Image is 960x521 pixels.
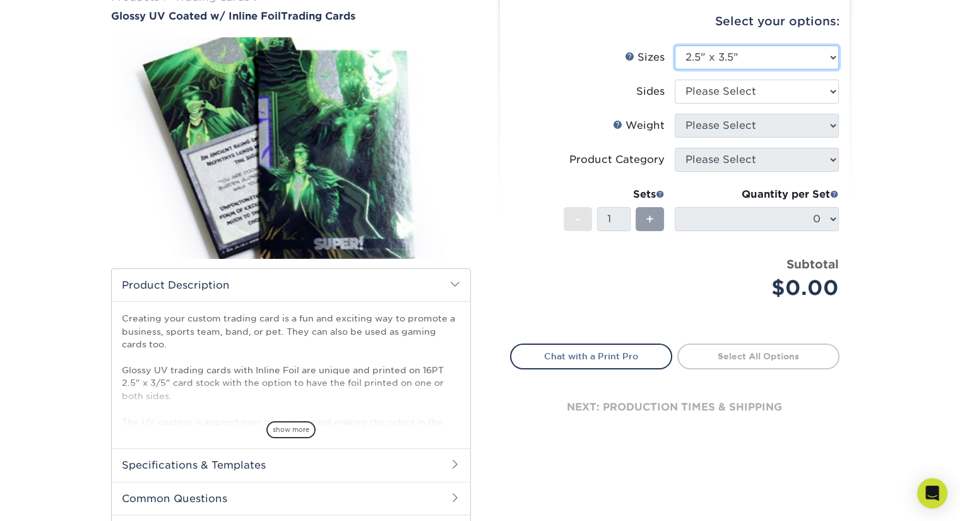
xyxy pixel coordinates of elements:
[569,152,665,167] div: Product Category
[564,187,665,202] div: Sets
[625,50,665,65] div: Sizes
[111,10,471,22] a: Glossy UV Coated w/ Inline FoilTrading Cards
[111,23,471,272] img: Glossy UV Coated w/ Inline Foil 01
[111,10,471,22] h1: Trading Cards
[111,10,281,22] span: Glossy UV Coated w/ Inline Foil
[575,210,581,229] span: -
[266,421,316,438] span: show more
[917,478,947,508] div: Open Intercom Messenger
[786,257,839,271] strong: Subtotal
[510,369,839,445] div: next: production times & shipping
[510,344,672,369] a: Chat with a Print Pro
[636,84,665,99] div: Sides
[112,482,470,515] h2: Common Questions
[675,187,839,202] div: Quantity per Set
[646,210,654,229] span: +
[112,269,470,301] h2: Product Description
[112,448,470,481] h2: Specifications & Templates
[122,312,460,453] p: Creating your custom trading card is a fun and exciting way to promote a business, sports team, b...
[677,344,839,369] a: Select All Options
[684,273,839,303] div: $0.00
[613,118,665,133] div: Weight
